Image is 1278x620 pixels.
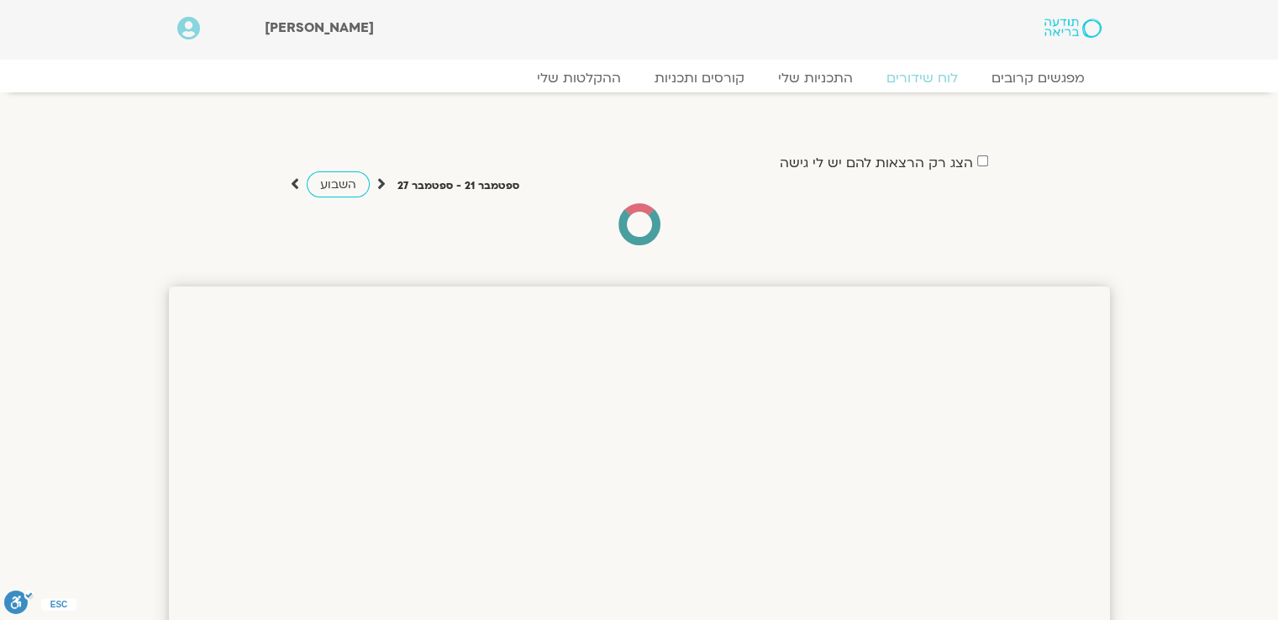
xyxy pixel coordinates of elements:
[780,155,973,171] label: הצג רק הרצאות להם יש לי גישה
[870,70,975,87] a: לוח שידורים
[265,18,374,37] span: [PERSON_NAME]
[177,70,1102,87] nav: Menu
[638,70,761,87] a: קורסים ותכניות
[320,176,356,192] span: השבוע
[307,171,370,197] a: השבוע
[975,70,1102,87] a: מפגשים קרובים
[761,70,870,87] a: התכניות שלי
[397,177,519,195] p: ספטמבר 21 - ספטמבר 27
[520,70,638,87] a: ההקלטות שלי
